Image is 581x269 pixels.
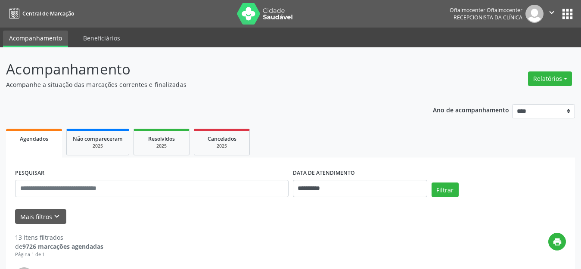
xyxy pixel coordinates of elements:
span: Cancelados [208,135,236,142]
label: DATA DE ATENDIMENTO [293,167,355,180]
a: Central de Marcação [6,6,74,21]
button:  [544,5,560,23]
p: Acompanhamento [6,59,404,80]
p: Acompanhe a situação das marcações correntes e finalizadas [6,80,404,89]
div: 13 itens filtrados [15,233,103,242]
div: 2025 [140,143,183,149]
img: img [525,5,544,23]
label: PESQUISAR [15,167,44,180]
i:  [547,8,556,17]
div: 2025 [73,143,123,149]
a: Beneficiários [77,31,126,46]
a: Acompanhamento [3,31,68,47]
div: 2025 [200,143,243,149]
span: Agendados [20,135,48,142]
span: Não compareceram [73,135,123,142]
button: Filtrar [432,182,459,197]
p: Ano de acompanhamento [433,104,509,115]
div: Oftalmocenter Oftalmocenter [450,6,522,14]
button: print [548,233,566,250]
div: Página 1 de 1 [15,251,103,258]
i: print [553,237,562,247]
button: apps [560,6,575,22]
span: Recepcionista da clínica [454,14,522,21]
strong: 9726 marcações agendadas [22,242,103,250]
button: Relatórios [528,71,572,86]
span: Resolvidos [148,135,175,142]
i: keyboard_arrow_down [52,212,62,221]
div: de [15,242,103,251]
button: Mais filtroskeyboard_arrow_down [15,209,66,224]
span: Central de Marcação [22,10,74,17]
